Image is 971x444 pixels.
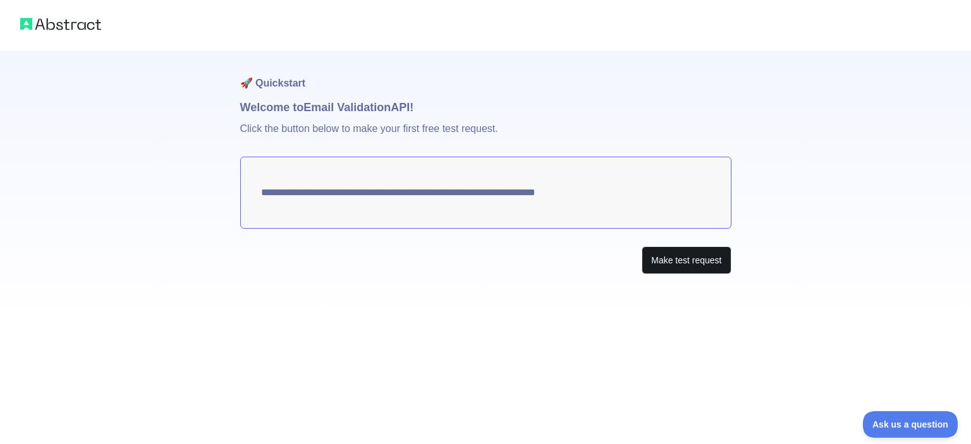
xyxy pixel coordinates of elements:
[642,246,731,275] button: Make test request
[863,411,958,438] iframe: Toggle Customer Support
[240,99,731,116] h1: Welcome to Email Validation API!
[20,15,101,33] img: Abstract logo
[240,116,731,157] p: Click the button below to make your first free test request.
[240,51,731,99] h1: 🚀 Quickstart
